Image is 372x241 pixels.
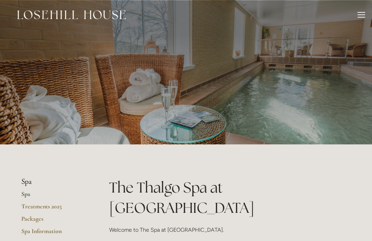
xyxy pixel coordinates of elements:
img: Losehill House [17,10,126,19]
li: Spa [21,177,87,186]
p: Welcome to The Spa at [GEOGRAPHIC_DATA]. [109,225,351,234]
h1: The Thalgo Spa at [GEOGRAPHIC_DATA] [109,177,351,218]
a: Spa [21,190,87,202]
a: Spa Information [21,227,87,240]
a: Treatments 2025 [21,202,87,215]
a: Packages [21,215,87,227]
